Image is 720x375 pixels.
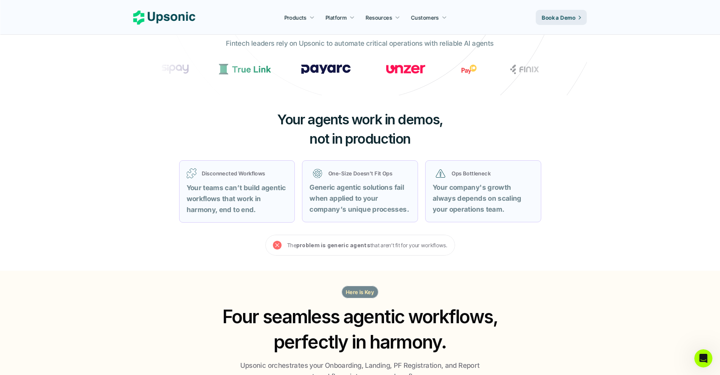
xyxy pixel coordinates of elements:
[366,14,392,22] p: Resources
[287,240,447,250] p: The that aren’t fit for your workflows.
[346,288,375,296] p: Here is Key
[694,349,712,367] iframe: Intercom live chat
[542,14,576,22] p: Book a Demo
[433,183,523,213] strong: Your company's growth always depends on scaling your operations team.
[328,169,407,177] p: One-Size Doesn’t Fit Ops
[226,38,494,49] p: Fintech leaders rely on Upsonic to automate critical operations with reliable AI agents
[452,169,530,177] p: Ops Bottleneck
[215,304,505,355] h2: Four seamless agentic workflows, perfectly in harmony.
[310,183,409,213] strong: Generic agentic solutions fail when applied to your company’s unique processes.
[187,184,288,214] strong: Your teams can’t build agentic workflows that work in harmony, end to end.
[310,130,410,147] span: not in production
[325,14,347,22] p: Platform
[284,14,307,22] p: Products
[296,242,370,248] strong: problem is generic agents
[202,169,288,177] p: Disconnected Workflows
[411,14,439,22] p: Customers
[280,11,319,24] a: Products
[536,10,587,25] a: Book a Demo
[277,111,443,128] span: Your agents work in demos,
